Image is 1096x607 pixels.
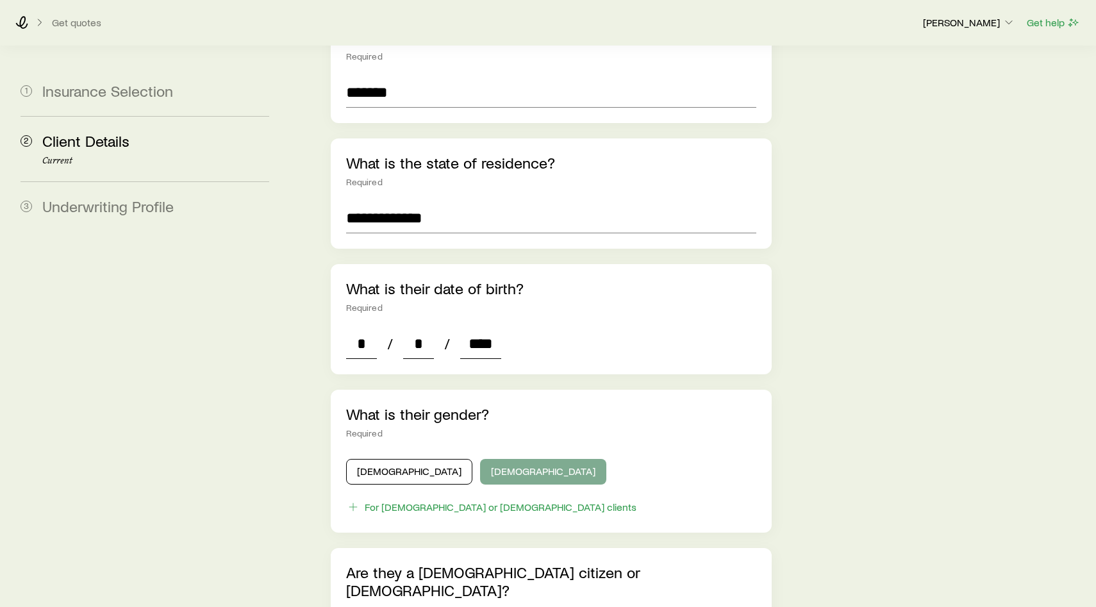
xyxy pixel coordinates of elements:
[922,15,1016,31] button: [PERSON_NAME]
[346,428,756,438] div: Required
[480,459,606,485] button: [DEMOGRAPHIC_DATA]
[346,563,756,599] p: Are they a [DEMOGRAPHIC_DATA] citizen or [DEMOGRAPHIC_DATA]?
[42,197,174,215] span: Underwriting Profile
[346,279,756,297] p: What is their date of birth?
[1026,15,1081,30] button: Get help
[439,335,455,353] span: /
[346,51,756,62] div: Required
[42,81,173,100] span: Insurance Selection
[346,405,756,423] p: What is their gender?
[923,16,1015,29] p: [PERSON_NAME]
[365,501,636,513] div: For [DEMOGRAPHIC_DATA] or [DEMOGRAPHIC_DATA] clients
[21,85,32,97] span: 1
[346,154,756,172] p: What is the state of residence?
[51,17,102,29] button: Get quotes
[42,131,129,150] span: Client Details
[346,177,756,187] div: Required
[346,459,472,485] button: [DEMOGRAPHIC_DATA]
[346,303,756,313] div: Required
[21,135,32,147] span: 2
[346,500,637,515] button: For [DEMOGRAPHIC_DATA] or [DEMOGRAPHIC_DATA] clients
[42,156,269,166] p: Current
[21,201,32,212] span: 3
[382,335,398,353] span: /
